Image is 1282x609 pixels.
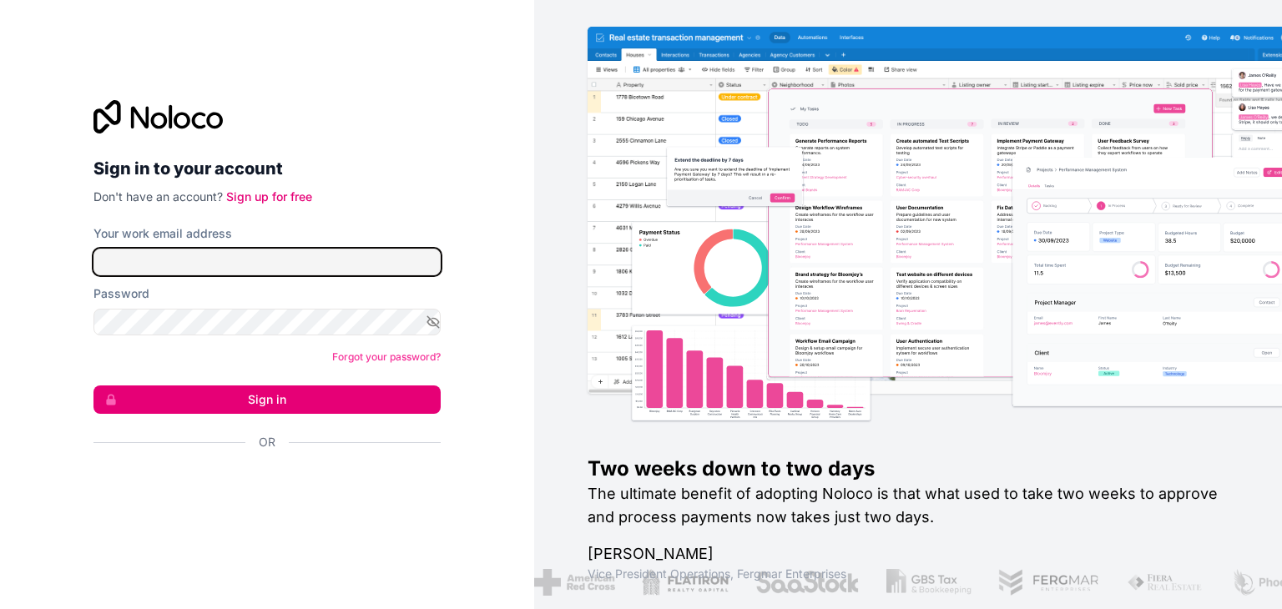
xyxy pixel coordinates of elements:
input: Email address [93,249,441,275]
input: Password [93,309,441,335]
a: Forgot your password? [332,350,441,363]
button: Sign in [93,385,441,414]
h1: Two weeks down to two days [588,455,1229,482]
h2: Sign in to your account [93,154,441,184]
iframe: Sign in with Google Button [85,469,436,506]
h2: The ultimate benefit of adopting Noloco is that what used to take two weeks to approve and proces... [588,482,1229,529]
h1: [PERSON_NAME] [588,542,1229,566]
img: /assets/american-red-cross-BAupjrZR.png [531,569,612,596]
h1: Vice President Operations , Fergmar Enterprises [588,566,1229,582]
span: Don't have an account? [93,189,223,204]
label: Password [93,285,149,302]
span: Or [259,434,275,450]
label: Your work email address [93,225,232,242]
a: Sign up for free [226,189,312,204]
